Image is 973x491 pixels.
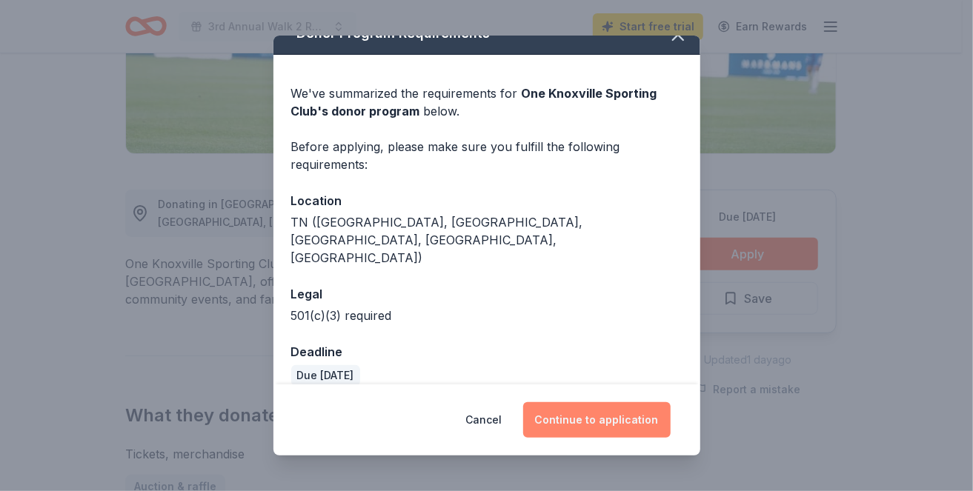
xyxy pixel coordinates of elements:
div: Location [291,191,683,210]
div: 501(c)(3) required [291,307,683,324]
div: Deadline [291,342,683,361]
div: TN ([GEOGRAPHIC_DATA], [GEOGRAPHIC_DATA], [GEOGRAPHIC_DATA], [GEOGRAPHIC_DATA], [GEOGRAPHIC_DATA]) [291,213,683,267]
button: Continue to application [523,402,671,438]
button: Cancel [466,402,502,438]
div: We've summarized the requirements for below. [291,84,683,120]
div: Before applying, please make sure you fulfill the following requirements: [291,138,683,173]
div: Legal [291,284,683,304]
div: Due [DATE] [291,365,360,386]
